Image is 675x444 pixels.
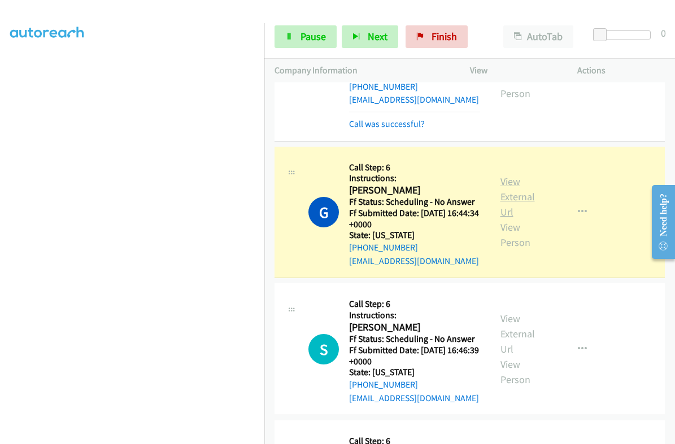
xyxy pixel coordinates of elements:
iframe: Resource Center [642,177,675,267]
h5: Call Step: 6 [349,298,480,310]
div: 0 [661,25,666,41]
a: [EMAIL_ADDRESS][DOMAIN_NAME] [349,256,479,266]
a: Call was successful? [349,118,425,129]
h1: G [308,197,339,227]
h5: Ff Status: Scheduling - No Answer [349,196,480,208]
h5: State: [US_STATE] [349,230,480,241]
a: Pause [275,25,337,48]
a: Finish [406,25,468,48]
span: Pause [301,30,326,43]
h1: S [308,334,339,364]
h2: [PERSON_NAME] [349,321,474,334]
span: Next [368,30,387,43]
h5: Call Step: 6 [349,162,480,173]
h5: Ff Status: Scheduling - No Answer [349,333,480,345]
a: View Person [500,221,530,249]
a: View External Url [500,312,535,355]
p: View [470,64,558,77]
h2: [PERSON_NAME] [349,184,474,197]
p: Actions [577,64,665,77]
h5: Instructions: [349,310,480,321]
span: Finish [432,30,457,43]
button: AutoTab [503,25,573,48]
a: [PHONE_NUMBER] [349,81,418,92]
a: [EMAIL_ADDRESS][DOMAIN_NAME] [349,393,479,403]
a: [PHONE_NUMBER] [349,242,418,253]
h5: Instructions: [349,173,480,184]
a: [PHONE_NUMBER] [349,379,418,390]
a: View Person [500,358,530,386]
a: View External Url [500,175,535,218]
h5: State: [US_STATE] [349,367,480,378]
h5: Ff Submitted Date: [DATE] 16:46:39 +0000 [349,345,480,367]
p: Company Information [275,64,450,77]
h5: Ff Submitted Date: [DATE] 16:44:34 +0000 [349,208,480,230]
div: The call is yet to be attempted [308,334,339,364]
a: [EMAIL_ADDRESS][DOMAIN_NAME] [349,94,479,105]
button: Next [342,25,398,48]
